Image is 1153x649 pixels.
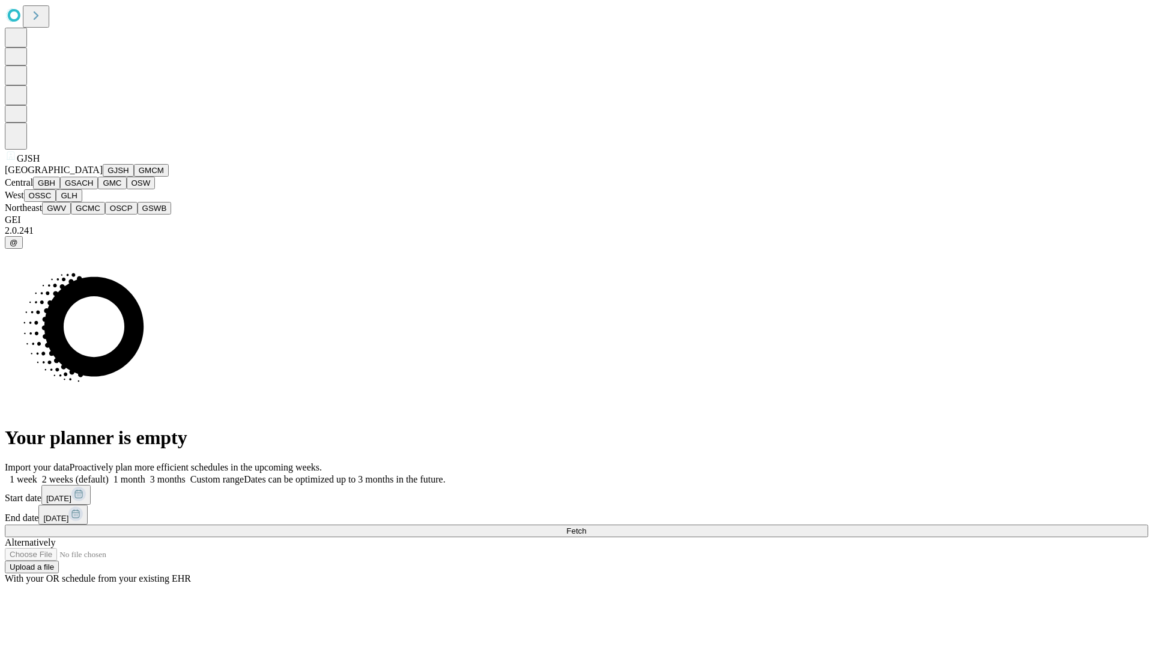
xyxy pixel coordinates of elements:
[71,202,105,215] button: GCMC
[5,505,1148,525] div: End date
[46,494,71,503] span: [DATE]
[5,177,33,187] span: Central
[70,462,322,472] span: Proactively plan more efficient schedules in the upcoming weeks.
[5,225,1148,236] div: 2.0.241
[42,202,71,215] button: GWV
[105,202,138,215] button: OSCP
[5,190,24,200] span: West
[42,474,109,484] span: 2 weeks (default)
[98,177,126,189] button: GMC
[43,514,68,523] span: [DATE]
[5,462,70,472] span: Import your data
[5,573,191,583] span: With your OR schedule from your existing EHR
[60,177,98,189] button: GSACH
[5,427,1148,449] h1: Your planner is empty
[38,505,88,525] button: [DATE]
[113,474,145,484] span: 1 month
[190,474,244,484] span: Custom range
[134,164,169,177] button: GMCM
[5,561,59,573] button: Upload a file
[5,165,103,175] span: [GEOGRAPHIC_DATA]
[5,537,55,547] span: Alternatively
[5,485,1148,505] div: Start date
[24,189,56,202] button: OSSC
[150,474,186,484] span: 3 months
[17,153,40,163] span: GJSH
[56,189,82,202] button: GLH
[5,236,23,249] button: @
[10,238,18,247] span: @
[244,474,445,484] span: Dates can be optimized up to 3 months in the future.
[10,474,37,484] span: 1 week
[103,164,134,177] button: GJSH
[5,215,1148,225] div: GEI
[566,526,586,535] span: Fetch
[5,203,42,213] span: Northeast
[41,485,91,505] button: [DATE]
[5,525,1148,537] button: Fetch
[127,177,156,189] button: OSW
[138,202,172,215] button: GSWB
[33,177,60,189] button: GBH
